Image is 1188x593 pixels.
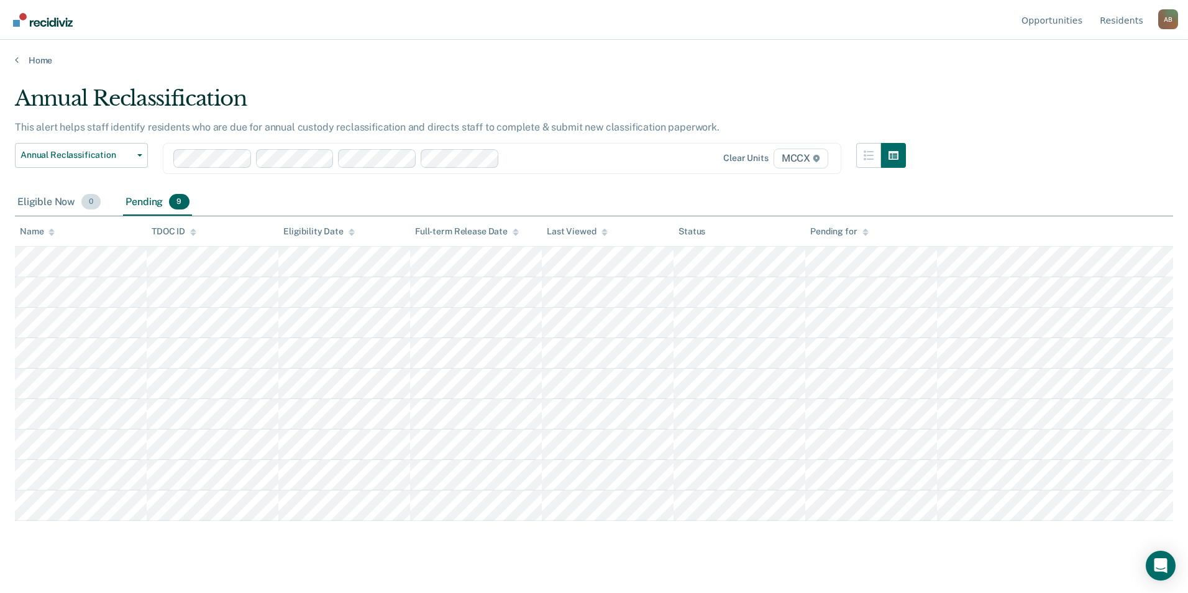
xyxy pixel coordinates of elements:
img: Recidiviz [13,13,73,27]
a: Home [15,55,1173,66]
div: A B [1158,9,1178,29]
button: Annual Reclassification [15,143,148,168]
div: Last Viewed [547,226,607,237]
div: Status [679,226,705,237]
div: Annual Reclassification [15,86,906,121]
span: 9 [169,194,189,210]
button: Profile dropdown button [1158,9,1178,29]
div: Open Intercom Messenger [1146,551,1176,581]
span: MCCX [774,149,828,168]
p: This alert helps staff identify residents who are due for annual custody reclassification and dir... [15,121,720,133]
div: Name [20,226,55,237]
div: Pending for [810,226,868,237]
span: 0 [81,194,101,210]
div: TDOC ID [152,226,196,237]
div: Pending9 [123,189,191,216]
div: Full-term Release Date [415,226,519,237]
div: Eligibility Date [283,226,355,237]
div: Eligible Now0 [15,189,103,216]
div: Clear units [723,153,769,163]
span: Annual Reclassification [21,150,132,160]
